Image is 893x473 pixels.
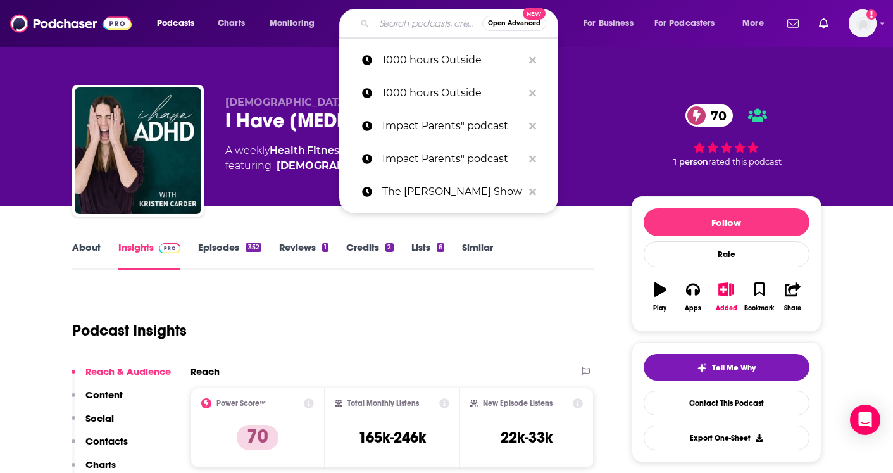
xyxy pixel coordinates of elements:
a: Similar [462,241,493,270]
span: Podcasts [157,15,194,32]
button: open menu [646,13,734,34]
h2: Total Monthly Listens [347,399,419,408]
a: Episodes352 [198,241,261,270]
span: 70 [698,104,733,127]
button: Export One-Sheet [644,426,809,450]
div: Share [784,305,801,312]
span: Charts [218,15,245,32]
a: InsightsPodchaser Pro [118,241,181,270]
span: 1 person [673,157,708,167]
a: 1000 hours Outside [339,44,558,77]
span: For Podcasters [654,15,715,32]
div: Added [716,305,737,312]
div: Open Intercom Messenger [850,405,880,435]
a: 1000 hours Outside [339,77,558,110]
button: Content [72,389,123,412]
img: User Profile [849,9,877,37]
p: Charts [85,458,116,470]
div: 6 [437,243,444,252]
span: rated this podcast [708,157,782,167]
h3: 165k-246k [358,428,426,447]
p: The Mark Hyman Show [382,175,523,208]
span: , [305,144,307,156]
span: New [523,8,546,20]
a: Health [270,144,305,156]
p: 1000 hours Outside [382,77,523,110]
button: tell me why sparkleTell Me Why [644,354,809,381]
div: Apps [685,305,701,312]
div: A weekly podcast [225,143,491,173]
a: Show notifications dropdown [814,13,834,34]
span: [DEMOGRAPHIC_DATA][PERSON_NAME] [225,96,440,108]
button: Apps [677,274,709,320]
a: About [72,241,101,270]
p: 70 [237,425,278,450]
svg: Add a profile image [866,9,877,20]
p: Social [85,412,114,424]
a: Credits2 [346,241,393,270]
button: Play [644,274,677,320]
div: 2 [385,243,393,252]
p: Reach & Audience [85,365,171,377]
img: Podchaser Pro [159,243,181,253]
button: Bookmark [743,274,776,320]
a: Impact Parents" podcast [339,142,558,175]
h3: 22k-33k [501,428,553,447]
p: Content [85,389,123,401]
span: Open Advanced [488,20,540,27]
span: More [742,15,764,32]
span: Tell Me Why [712,363,756,373]
p: Impact Parents" podcast [382,110,523,142]
a: Fitness [307,144,344,156]
button: open menu [261,13,331,34]
p: Impact Parents" podcast [382,142,523,175]
button: open menu [148,13,211,34]
p: Contacts [85,435,128,447]
img: I Have ADHD Podcast [75,87,201,214]
h2: Reach [190,365,220,377]
button: Show profile menu [849,9,877,37]
a: Lists6 [411,241,444,270]
div: Bookmark [744,305,774,312]
span: For Business [584,15,634,32]
span: Logged in as SkyHorsePub35 [849,9,877,37]
button: Social [72,412,114,436]
div: 1 [322,243,328,252]
a: Contact This Podcast [644,391,809,415]
img: Podchaser - Follow, Share and Rate Podcasts [10,11,132,35]
button: Reach & Audience [72,365,171,389]
a: Show notifications dropdown [782,13,804,34]
button: Open AdvancedNew [482,16,546,31]
button: open menu [575,13,649,34]
h2: Power Score™ [216,399,266,408]
button: Follow [644,208,809,236]
div: Rate [644,241,809,267]
button: Contacts [72,435,128,458]
img: tell me why sparkle [697,363,707,373]
a: Reviews1 [279,241,328,270]
h2: New Episode Listens [483,399,553,408]
button: Share [776,274,809,320]
span: Monitoring [270,15,315,32]
p: 1000 hours Outside [382,44,523,77]
input: Search podcasts, credits, & more... [374,13,482,34]
button: Added [709,274,742,320]
div: 70 1 personrated this podcast [632,96,821,175]
a: Charts [209,13,253,34]
a: [DEMOGRAPHIC_DATA][PERSON_NAME] [277,158,491,173]
div: Play [653,305,666,312]
h1: Podcast Insights [72,321,187,340]
span: featuring [225,158,491,173]
a: Impact Parents" podcast [339,110,558,142]
a: The [PERSON_NAME] Show [339,175,558,208]
button: open menu [734,13,780,34]
div: 352 [246,243,261,252]
div: Search podcasts, credits, & more... [351,9,570,38]
a: 70 [685,104,733,127]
